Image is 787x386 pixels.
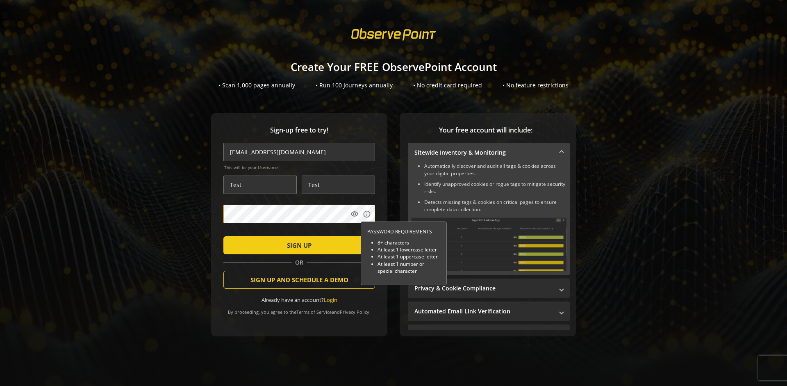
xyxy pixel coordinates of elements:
div: • Run 100 Journeys annually [316,81,393,89]
mat-expansion-panel-header: Automated Email Link Verification [408,301,570,321]
mat-expansion-panel-header: Performance Monitoring with Web Vitals [408,324,570,344]
button: SIGN UP [223,236,375,254]
div: PASSWORD REQUIREMENTS [367,228,440,235]
input: First Name * [223,176,297,194]
li: At least 1 uppercase letter [378,254,440,260]
span: Sign-up free to try! [223,126,375,135]
mat-icon: info [363,210,371,218]
a: Terms of Service [296,309,332,315]
mat-panel-title: Privacy & Cookie Compliance [414,284,553,292]
span: SIGN UP [287,238,312,253]
span: OR [292,258,307,267]
input: Last Name * [302,176,375,194]
span: This will be your Username [224,164,375,170]
div: By proceeding, you agree to the and . [223,304,375,315]
span: SIGN UP AND SCHEDULE A DEMO [250,272,348,287]
li: Identify unapproved cookies or rogue tags to mitigate security risks. [424,180,566,195]
mat-panel-title: Sitewide Inventory & Monitoring [414,148,553,157]
span: Your free account will include: [408,126,564,135]
div: Sitewide Inventory & Monitoring [408,162,570,275]
mat-icon: visibility [350,210,359,218]
li: Automatically discover and audit all tags & cookies across your digital properties. [424,162,566,177]
li: At least 1 number or special character [378,260,440,274]
mat-expansion-panel-header: Privacy & Cookie Compliance [408,279,570,298]
li: Detects missing tags & cookies on critical pages to ensure complete data collection. [424,199,566,213]
a: Privacy Policy [340,309,369,315]
a: Login [324,296,337,304]
div: • Scan 1,000 pages annually [218,81,295,89]
button: SIGN UP AND SCHEDULE A DEMO [223,271,375,289]
li: 8+ characters [378,239,440,246]
img: Sitewide Inventory & Monitoring [411,217,566,271]
input: Email Address (name@work-email.com) * [223,143,375,161]
mat-expansion-panel-header: Sitewide Inventory & Monitoring [408,143,570,162]
li: At least 1 lowercase letter [378,247,440,254]
div: • No credit card required [413,81,482,89]
div: • No feature restrictions [503,81,569,89]
mat-panel-title: Automated Email Link Verification [414,307,553,315]
div: Already have an account? [223,296,375,304]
